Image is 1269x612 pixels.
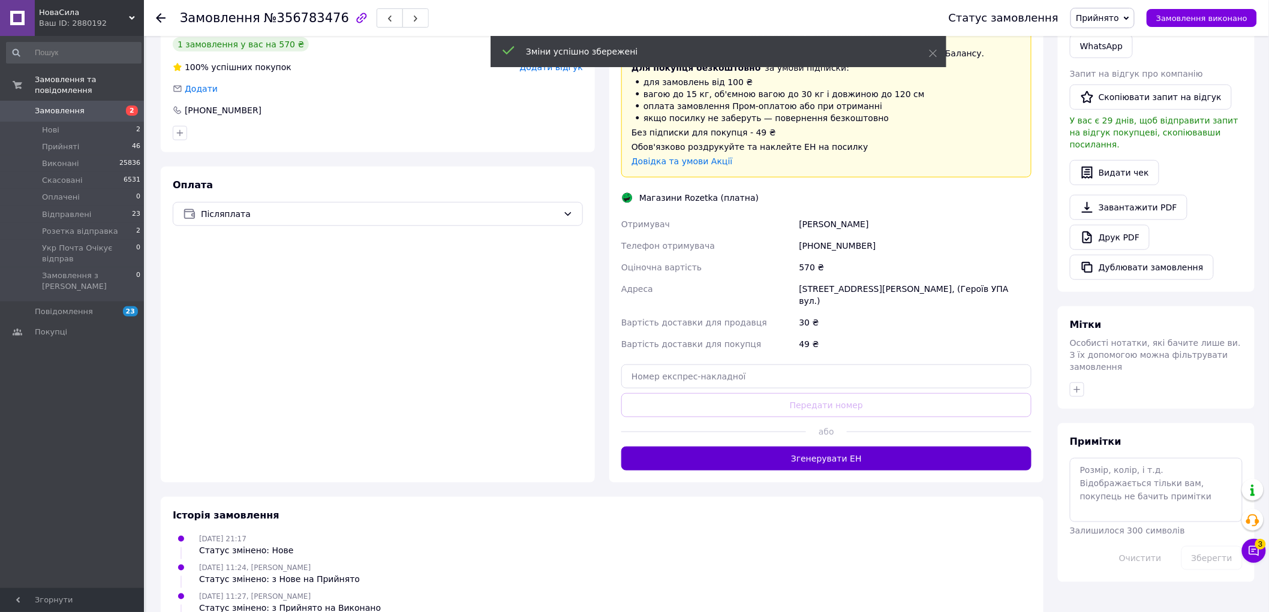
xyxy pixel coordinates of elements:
span: Замовлення з [PERSON_NAME] [42,270,136,292]
span: Скасовані [42,175,83,186]
div: 30 ₴ [797,312,1034,333]
span: Запит на відгук про компанію [1070,69,1203,79]
span: 0 [136,243,140,264]
span: Виконані [42,158,79,169]
span: Оціночна вартість [621,263,702,272]
button: Дублювати замовлення [1070,255,1214,280]
span: №356783476 [264,11,349,25]
input: Пошук [6,42,142,64]
span: Прийняті [42,141,79,152]
div: Обов'язково роздрукуйте та наклейте ЕН на посилку [632,141,1021,153]
a: Друк PDF [1070,225,1150,250]
span: [DATE] 11:24, [PERSON_NAME] [199,563,311,572]
div: Повернутися назад [156,12,166,24]
span: Оплачені [42,192,80,203]
span: 25836 [119,158,140,169]
span: Розетка відправка [42,226,118,237]
span: Покупці [35,327,67,337]
span: У вас є 29 днів, щоб відправити запит на відгук покупцеві, скопіювавши посилання. [1070,116,1238,149]
span: 100% [185,62,209,72]
span: Вартість доставки для покупця [621,339,762,349]
button: Чат з покупцем3 [1242,539,1266,563]
div: [PERSON_NAME] [797,213,1034,235]
span: 2 [136,125,140,135]
span: Укр Почта Очікує відправ [42,243,136,264]
button: Замовлення виконано [1147,9,1257,27]
div: Зміни успішно збережені [526,46,899,58]
div: 1 замовлення у вас на 570 ₴ [173,37,309,52]
span: 2 [126,105,138,116]
span: 2 [136,226,140,237]
span: або [806,426,847,438]
span: Прийнято [1076,13,1119,23]
button: Скопіювати запит на відгук [1070,85,1232,110]
span: Вартість доставки для продавця [621,318,767,327]
span: 3 [1255,539,1266,550]
span: Відправлені [42,209,91,220]
span: НоваСила [39,7,129,18]
div: Магазини Rozetka (платна) [636,192,762,204]
span: 46 [132,141,140,152]
li: для замовлень від 100 ₴ [632,76,1021,88]
button: Згенерувати ЕН [621,447,1032,471]
span: Повідомлення [35,306,93,317]
div: [STREET_ADDRESS][PERSON_NAME], (Героїв УПА вул.) [797,278,1034,312]
div: успішних покупок [173,61,291,73]
span: Телефон отримувача [621,241,715,251]
div: 570 ₴ [797,257,1034,278]
div: 49 ₴ [797,333,1034,355]
span: [DATE] 21:17 [199,535,246,543]
span: Оплата [173,179,213,191]
span: Історія замовлення [173,510,279,521]
a: Довідка та умови Акції [632,156,733,166]
button: Видати чек [1070,160,1159,185]
span: 23 [123,306,138,316]
span: Отримувач [621,219,670,229]
div: Статус замовлення [949,12,1059,24]
input: Номер експрес-накладної [621,364,1032,388]
div: Статус змінено: Нове [199,544,294,556]
span: Адреса [621,284,653,294]
a: Завантажити PDF [1070,195,1187,220]
span: Додати [185,84,218,94]
span: Нові [42,125,59,135]
li: оплата замовлення Пром-оплатою або при отриманні [632,100,1021,112]
span: Примітки [1070,436,1121,447]
span: Мітки [1070,319,1102,330]
span: Післяплата [201,207,558,221]
a: WhatsApp [1070,34,1133,58]
li: якщо посилку не заберуть — повернення безкоштовно [632,112,1021,124]
div: Ваш ID: 2880192 [39,18,144,29]
li: вагою до 15 кг, об'ємною вагою до 30 кг і довжиною до 120 см [632,88,1021,100]
span: 0 [136,192,140,203]
span: Замовлення та повідомлення [35,74,144,96]
div: [PHONE_NUMBER] [797,235,1034,257]
span: Замовлення [35,105,85,116]
span: 0 [136,270,140,292]
div: Без підписки для покупця - 49 ₴ [632,126,1021,138]
div: Статус змінено: з Нове на Прийнято [199,573,360,585]
span: [DATE] 11:27, [PERSON_NAME] [199,592,311,601]
span: Для покупця безкоштовно [632,63,761,73]
span: Замовлення виконано [1156,14,1247,23]
span: Додати відгук [520,62,583,72]
div: [PHONE_NUMBER] [184,104,263,116]
span: 6531 [124,175,140,186]
span: Особисті нотатки, які бачите лише ви. З їх допомогою можна фільтрувати замовлення [1070,338,1241,372]
span: Замовлення [180,11,260,25]
span: Залишилося 300 символів [1070,526,1185,535]
span: 23 [132,209,140,220]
